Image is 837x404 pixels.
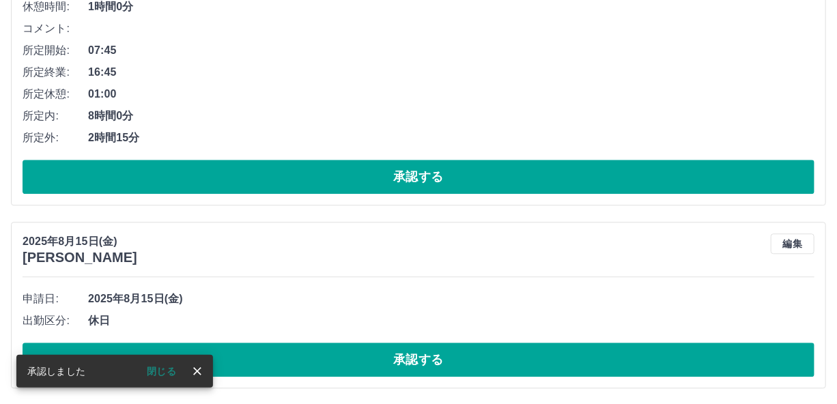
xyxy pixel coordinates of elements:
span: 出勤区分: [23,313,88,329]
span: 所定内: [23,108,88,124]
span: 休日 [88,313,814,329]
h3: [PERSON_NAME] [23,250,137,265]
button: 閉じる [136,361,187,381]
span: 2025年8月15日(金) [88,291,814,307]
span: 申請日: [23,291,88,307]
div: 承認しました [27,359,85,384]
span: 2時間15分 [88,130,814,146]
button: 承認する [23,160,814,194]
span: 01:00 [88,86,814,102]
button: close [187,361,208,381]
span: 8時間0分 [88,108,814,124]
span: 所定終業: [23,64,88,81]
span: 16:45 [88,64,814,81]
span: コメント: [23,20,88,37]
button: 承認する [23,343,814,377]
span: 所定開始: [23,42,88,59]
p: 2025年8月15日(金) [23,233,137,250]
span: 所定外: [23,130,88,146]
span: 07:45 [88,42,814,59]
span: 所定休憩: [23,86,88,102]
button: 編集 [771,233,814,254]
